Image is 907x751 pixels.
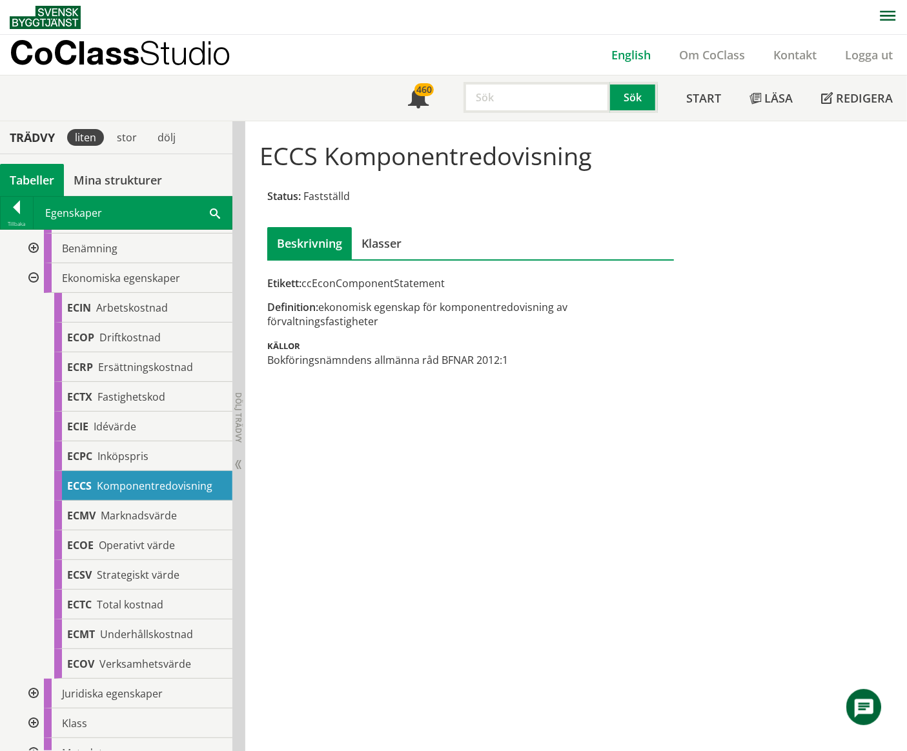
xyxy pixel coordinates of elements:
[98,360,193,374] span: Ersättningskostnad
[3,130,62,145] div: Trädvy
[100,627,193,641] span: Underhållskostnad
[414,83,434,96] div: 460
[267,227,352,259] div: Beskrivning
[735,75,807,121] a: Läsa
[759,47,831,63] a: Kontakt
[267,300,674,328] div: ekonomisk egenskap för komponentredovisning av förvaltningsfastigheter
[67,301,91,315] span: ECIN
[10,35,258,75] a: CoClassStudio
[67,627,95,641] span: ECMT
[150,129,183,146] div: dölj
[10,45,230,60] p: CoClass
[807,75,907,121] a: Redigera
[267,189,301,203] span: Status:
[62,716,87,730] span: Klass
[233,392,244,443] span: Dölj trädvy
[267,276,674,290] div: ccEconComponentStatement
[67,419,88,434] span: ECIE
[99,538,175,552] span: Operativt värde
[831,47,907,63] a: Logga ut
[67,360,93,374] span: ECRP
[686,90,721,106] span: Start
[408,89,429,110] span: Notifikationer
[597,47,665,63] a: English
[67,479,92,493] span: ECCS
[610,82,658,113] button: Sök
[10,6,81,29] img: Svensk Byggtjänst
[267,339,674,350] div: Källor
[672,75,735,121] a: Start
[67,449,92,463] span: ECPC
[97,390,165,404] span: Fastighetskod
[836,90,893,106] span: Redigera
[352,227,411,259] div: Klasser
[67,390,92,404] span: ECTX
[109,129,145,146] div: stor
[34,197,232,229] div: Egenskaper
[97,479,212,493] span: Komponentredovisning
[139,34,230,72] span: Studio
[210,206,220,219] span: Sök i tabellen
[1,219,33,229] div: Tillbaka
[764,90,793,106] span: Läsa
[67,597,92,612] span: ECTC
[94,419,136,434] span: Idévärde
[67,508,96,523] span: ECMV
[62,241,117,255] span: Benämning
[394,75,443,121] a: 460
[99,330,161,345] span: Driftkostnad
[96,301,168,315] span: Arbetskostnad
[260,141,893,170] h1: ECCS Komponentredovisning
[101,508,177,523] span: Marknadsvärde
[303,189,350,203] span: Fastställd
[267,276,301,290] span: Etikett:
[665,47,759,63] a: Om CoClass
[67,129,104,146] div: liten
[67,657,94,671] span: ECOV
[67,538,94,552] span: ECOE
[99,657,191,671] span: Verksamhetsvärde
[267,300,318,314] span: Definition:
[62,271,180,285] span: Ekonomiska egenskaper
[97,568,179,582] span: Strategiskt värde
[464,82,610,113] input: Sök
[67,568,92,582] span: ECSV
[64,164,172,196] a: Mina strukturer
[267,353,674,367] div: Bokföringsnämndens allmänna råd BFNAR 2012:1
[97,597,163,612] span: Total kostnad
[97,449,148,463] span: Inköpspris
[62,686,163,701] span: Juridiska egenskaper
[67,330,94,345] span: ECOP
